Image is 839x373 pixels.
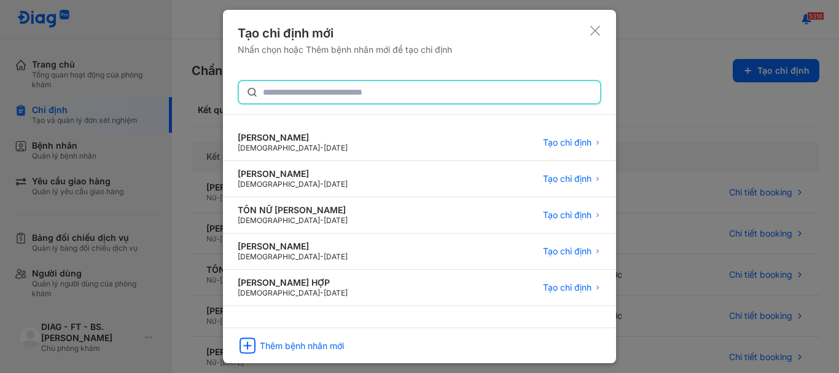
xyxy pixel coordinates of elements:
span: [DEMOGRAPHIC_DATA] [238,216,320,225]
div: TÔN NỮ [PERSON_NAME] [238,205,348,216]
span: [DEMOGRAPHIC_DATA] [238,288,320,297]
span: [DEMOGRAPHIC_DATA] [238,252,320,261]
span: - [320,252,324,261]
div: [PERSON_NAME] [238,132,348,143]
div: [PERSON_NAME] HỢP [238,277,348,288]
div: [PERSON_NAME] [238,168,348,179]
div: Thêm bệnh nhân mới [260,340,344,351]
span: - [320,288,324,297]
span: Tạo chỉ định [543,137,591,148]
div: Tạo chỉ định mới [238,25,452,42]
span: - [320,179,324,189]
span: Tạo chỉ định [543,173,591,184]
span: Tạo chỉ định [543,246,591,257]
div: [PERSON_NAME] [238,241,348,252]
span: [DATE] [324,179,348,189]
span: [DATE] [324,143,348,152]
span: [DATE] [324,252,348,261]
span: [DATE] [324,288,348,297]
span: - [320,216,324,225]
span: [DEMOGRAPHIC_DATA] [238,143,320,152]
span: [DEMOGRAPHIC_DATA] [238,179,320,189]
span: Tạo chỉ định [543,282,591,293]
span: Tạo chỉ định [543,210,591,221]
div: Nhấn chọn hoặc Thêm bệnh nhân mới để tạo chỉ định [238,44,452,55]
span: - [320,143,324,152]
span: [DATE] [324,216,348,225]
